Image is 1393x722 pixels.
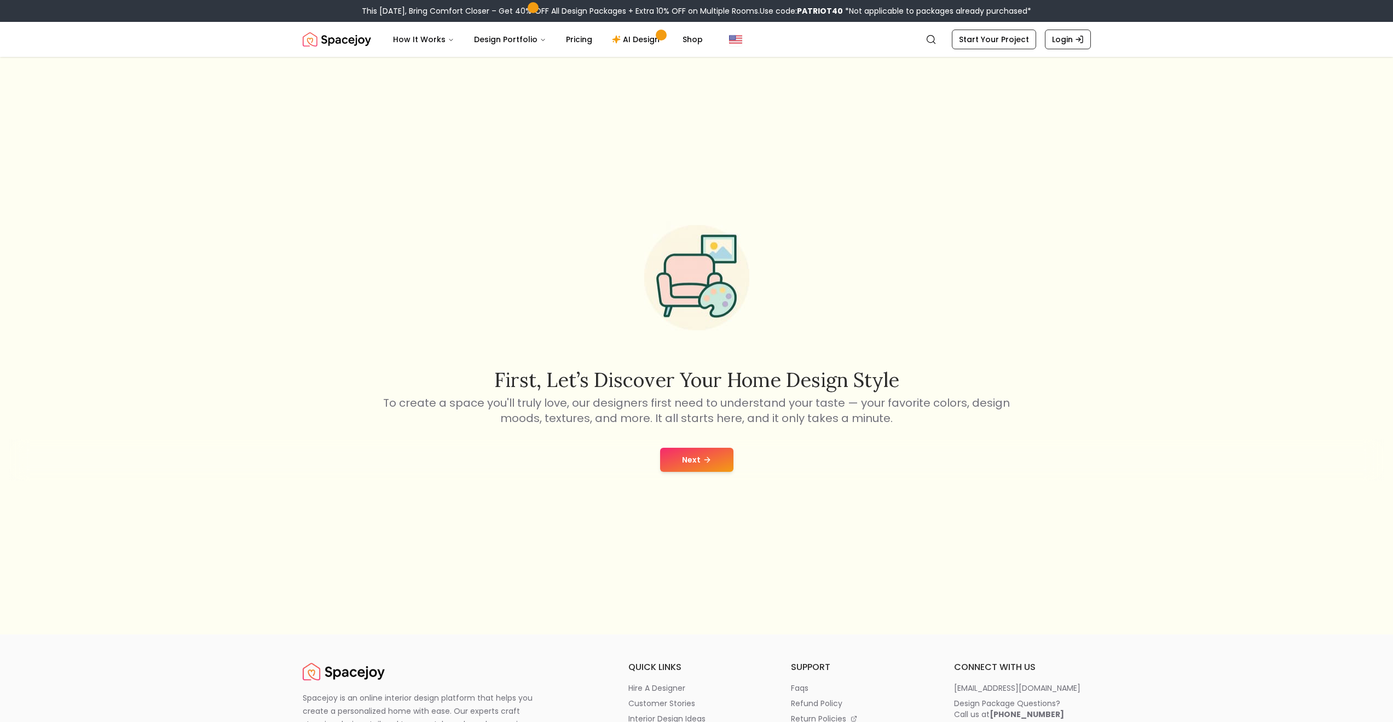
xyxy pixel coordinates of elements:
[954,698,1091,720] a: Design Package Questions?Call us at[PHONE_NUMBER]
[954,683,1080,694] p: [EMAIL_ADDRESS][DOMAIN_NAME]
[791,698,842,709] p: refund policy
[557,28,601,50] a: Pricing
[303,28,371,50] a: Spacejoy
[791,683,808,694] p: faqs
[628,698,695,709] p: customer stories
[628,683,685,694] p: hire a designer
[954,683,1091,694] a: [EMAIL_ADDRESS][DOMAIN_NAME]
[791,698,928,709] a: refund policy
[843,5,1031,16] span: *Not applicable to packages already purchased*
[954,698,1064,720] div: Design Package Questions? Call us at
[674,28,712,50] a: Shop
[603,28,672,50] a: AI Design
[660,448,733,472] button: Next
[382,369,1012,391] h2: First, let’s discover your home design style
[303,661,385,683] img: Spacejoy Logo
[628,683,765,694] a: hire a designer
[303,661,385,683] a: Spacejoy
[384,28,712,50] nav: Main
[791,683,928,694] a: faqs
[382,395,1012,426] p: To create a space you'll truly love, our designers first need to understand your taste — your fav...
[303,22,1091,57] nav: Global
[362,5,1031,16] div: This [DATE], Bring Comfort Closer – Get 40% OFF All Design Packages + Extra 10% OFF on Multiple R...
[303,28,371,50] img: Spacejoy Logo
[797,5,843,16] b: PATRIOT40
[760,5,843,16] span: Use code:
[791,661,928,674] h6: support
[729,33,742,46] img: United States
[1045,30,1091,49] a: Login
[627,207,767,348] img: Start Style Quiz Illustration
[990,709,1064,720] b: [PHONE_NUMBER]
[628,661,765,674] h6: quick links
[465,28,555,50] button: Design Portfolio
[952,30,1036,49] a: Start Your Project
[384,28,463,50] button: How It Works
[628,698,765,709] a: customer stories
[954,661,1091,674] h6: connect with us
